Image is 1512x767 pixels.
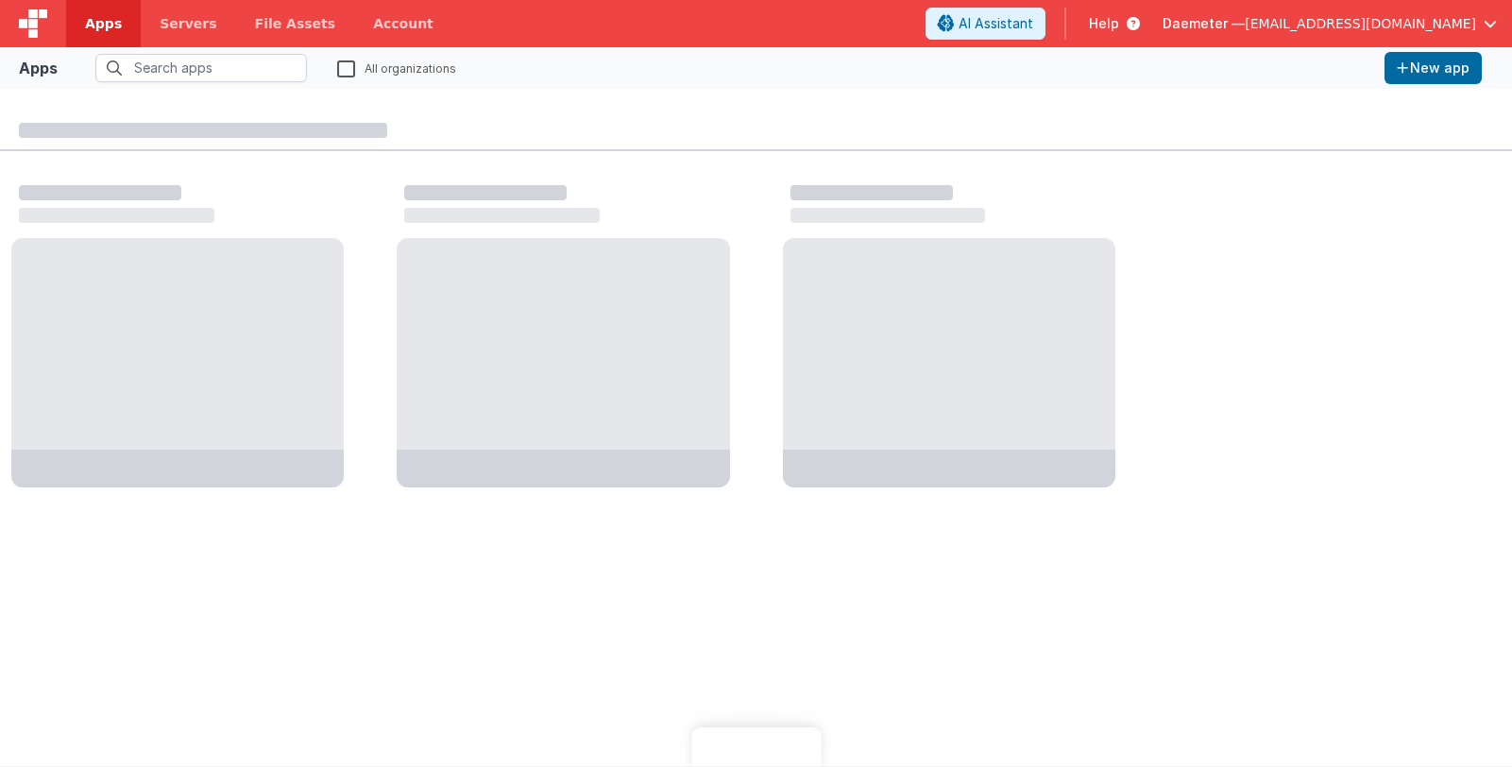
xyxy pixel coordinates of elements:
[85,14,122,33] span: Apps
[959,14,1033,33] span: AI Assistant
[95,54,307,82] input: Search apps
[1385,52,1482,84] button: New app
[255,14,336,33] span: File Assets
[1163,14,1245,33] span: Daemeter —
[926,8,1045,40] button: AI Assistant
[691,727,821,767] iframe: Marker.io feedback button
[1245,14,1476,33] span: [EMAIL_ADDRESS][DOMAIN_NAME]
[1163,14,1497,33] button: Daemeter — [EMAIL_ADDRESS][DOMAIN_NAME]
[337,59,456,77] label: All organizations
[19,57,58,79] div: Apps
[160,14,216,33] span: Servers
[1089,14,1119,33] span: Help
